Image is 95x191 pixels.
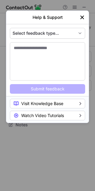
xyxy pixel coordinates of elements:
img: ... [79,14,85,20]
button: Submit feedback [10,84,85,94]
button: left-button [79,14,85,20]
button: right-button [10,14,16,20]
button: feedback-type [10,28,85,39]
span: Visit Knowledge Base [14,101,63,106]
span: Watch Video Tutorials [14,113,64,118]
img: ... [78,114,81,117]
button: Watch Video Tutorials [10,111,85,120]
span: Submit feedback [31,87,65,91]
div: Help & Support [16,15,79,20]
button: Visit Knowledge Base [10,99,85,108]
img: ... [78,102,81,105]
div: Select feedback type... [13,31,75,36]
